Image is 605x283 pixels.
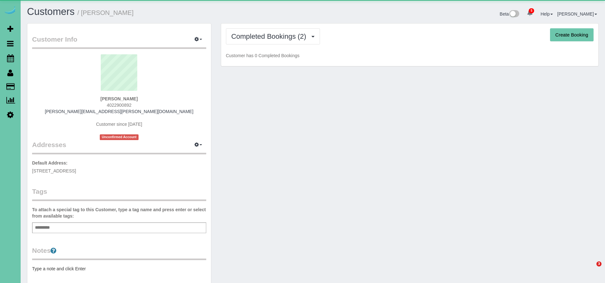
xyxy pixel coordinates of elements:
span: Unconfirmed Account [100,134,139,140]
img: Automaid Logo [4,6,17,15]
a: Customers [27,6,75,17]
legend: Customer Info [32,35,206,49]
span: 4022900892 [107,103,132,108]
a: [PERSON_NAME][EMAIL_ADDRESS][PERSON_NAME][DOMAIN_NAME] [45,109,194,114]
pre: Type a note and click Enter [32,266,206,272]
span: Customer since [DATE] [96,122,142,127]
a: 5 [524,6,536,20]
strong: [PERSON_NAME] [100,96,138,101]
span: 5 [529,8,534,13]
label: Default Address: [32,160,68,166]
p: Customer has 0 Completed Bookings [226,52,594,59]
legend: Notes [32,246,206,260]
span: [STREET_ADDRESS] [32,168,76,173]
label: To attach a special tag to this Customer, type a tag name and press enter or select from availabl... [32,206,206,219]
legend: Tags [32,187,206,201]
small: / [PERSON_NAME] [78,9,134,16]
a: [PERSON_NAME] [557,11,597,17]
iframe: Intercom live chat [583,261,599,277]
a: Beta [500,11,520,17]
button: Create Booking [550,28,594,42]
span: Completed Bookings (2) [231,32,309,40]
button: Completed Bookings (2) [226,28,320,44]
img: New interface [509,10,519,18]
span: 3 [596,261,602,266]
a: Help [540,11,553,17]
